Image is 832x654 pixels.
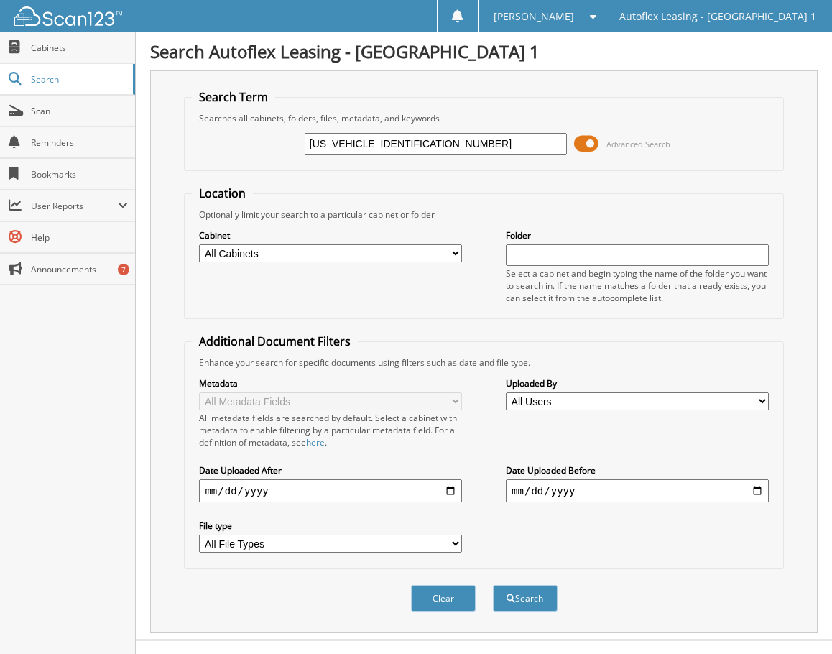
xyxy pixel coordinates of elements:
span: Advanced Search [606,139,670,149]
legend: Additional Document Filters [192,333,358,349]
div: Searches all cabinets, folders, files, metadata, and keywords [192,112,775,124]
a: here [306,436,325,448]
div: 7 [118,264,129,275]
div: Select a cabinet and begin typing the name of the folder you want to search in. If the name match... [506,267,768,304]
span: User Reports [31,200,118,212]
h1: Search Autoflex Leasing - [GEOGRAPHIC_DATA] 1 [150,40,818,63]
label: Metadata [199,377,461,390]
button: Clear [411,585,476,612]
img: scan123-logo-white.svg [14,6,122,26]
label: Date Uploaded After [199,464,461,476]
span: Bookmarks [31,168,128,180]
span: Cabinets [31,42,128,54]
span: Autoflex Leasing - [GEOGRAPHIC_DATA] 1 [619,12,816,21]
span: Search [31,73,126,86]
div: Enhance your search for specific documents using filters such as date and file type. [192,356,775,369]
span: Reminders [31,137,128,149]
label: File type [199,520,461,532]
legend: Location [192,185,253,201]
label: Uploaded By [506,377,768,390]
button: Search [493,585,558,612]
input: end [506,479,768,502]
div: Optionally limit your search to a particular cabinet or folder [192,208,775,221]
label: Folder [506,229,768,241]
label: Date Uploaded Before [506,464,768,476]
div: All metadata fields are searched by default. Select a cabinet with metadata to enable filtering b... [199,412,461,448]
span: Help [31,231,128,244]
span: Announcements [31,263,128,275]
input: start [199,479,461,502]
legend: Search Term [192,89,275,105]
span: [PERSON_NAME] [494,12,574,21]
label: Cabinet [199,229,461,241]
span: Scan [31,105,128,117]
